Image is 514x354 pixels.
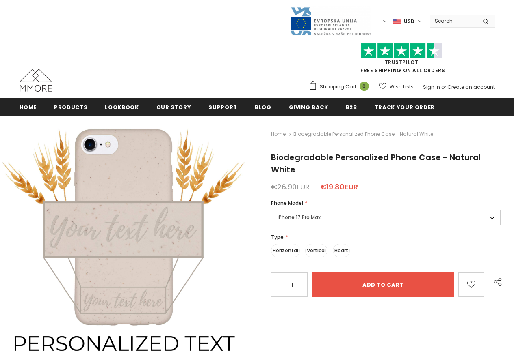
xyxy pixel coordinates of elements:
a: Our Story [156,98,191,116]
span: Wish Lists [390,83,414,91]
span: Shopping Cart [320,83,356,91]
label: Vertical [305,244,327,257]
span: €19.80EUR [320,182,358,192]
label: Heart [333,244,350,257]
span: Lookbook [105,103,139,111]
a: B2B [346,98,357,116]
a: Wish Lists [379,79,414,94]
span: Our Story [156,103,191,111]
span: support [208,103,237,111]
span: Biodegradable Personalized Phone Case - Natural White [271,152,481,175]
img: MMORE Cases [20,69,52,92]
span: Biodegradable Personalized Phone Case - Natural White [293,129,433,139]
span: Phone Model [271,200,303,206]
span: Type [271,234,284,240]
span: Track your order [375,103,435,111]
a: Trustpilot [385,59,419,66]
a: support [208,98,237,116]
a: Blog [255,98,271,116]
a: Home [20,98,37,116]
img: USD [393,18,401,25]
span: FREE SHIPPING ON ALL ORDERS [308,47,495,74]
a: Products [54,98,87,116]
a: Sign In [423,84,440,90]
input: Search Site [430,15,477,27]
span: Home [20,103,37,111]
span: Giving back [289,103,328,111]
input: Add to cart [312,272,454,297]
img: Trust Pilot Stars [361,43,442,59]
a: Giving back [289,98,328,116]
img: Javni Razpis [290,6,371,36]
span: USD [404,17,414,26]
a: Track your order [375,98,435,116]
label: iPhone 17 Pro Max [271,210,501,225]
span: €26.90EUR [271,182,310,192]
span: Products [54,103,87,111]
a: Create an account [447,84,495,90]
label: Horizontal [271,244,300,257]
span: Blog [255,103,271,111]
a: Shopping Cart 0 [308,81,373,93]
a: Home [271,129,286,139]
span: or [441,84,446,90]
span: 0 [360,82,369,91]
span: B2B [346,103,357,111]
a: Javni Razpis [290,17,371,24]
a: Lookbook [105,98,139,116]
